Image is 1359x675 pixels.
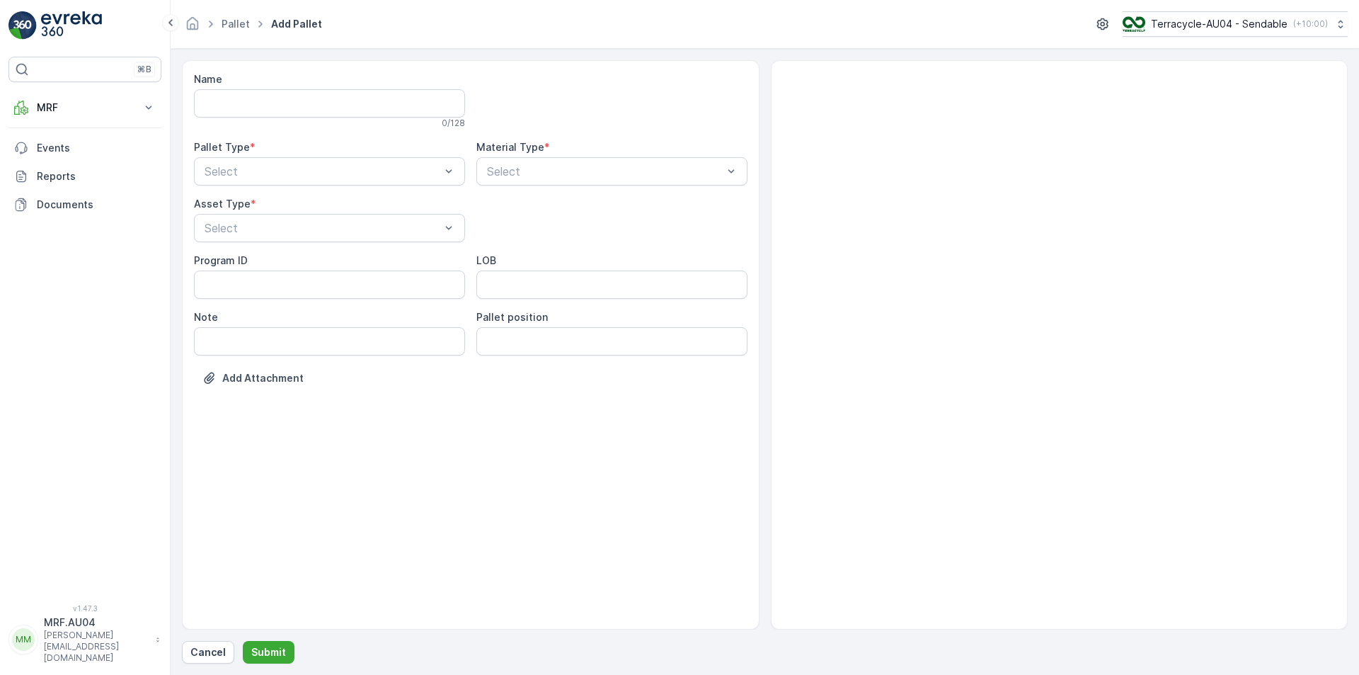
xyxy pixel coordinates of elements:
span: Add Pallet [268,17,325,31]
button: Upload File [194,367,312,390]
label: Asset Type [194,198,251,210]
p: [PERSON_NAME][EMAIL_ADDRESS][DOMAIN_NAME] [44,630,149,664]
button: Terracycle-AU04 - Sendable(+10:00) [1123,11,1348,37]
a: Documents [8,191,161,219]
a: Reports [8,162,161,191]
button: MMMRF.AU04[PERSON_NAME][EMAIL_ADDRESS][DOMAIN_NAME] [8,616,161,664]
p: Cancel [190,645,226,659]
p: Select [487,163,723,180]
p: Terracycle-AU04 - Sendable [1151,17,1288,31]
img: logo_light-DOdMpM7g.png [41,11,102,40]
p: Reports [37,169,156,183]
p: Select [205,163,440,180]
span: v 1.47.3 [8,604,161,613]
p: ⌘B [137,64,151,75]
button: Submit [243,641,294,664]
label: Program ID [194,254,248,266]
button: MRF [8,93,161,122]
p: MRF [37,101,133,115]
p: Add Attachment [222,371,304,385]
img: logo [8,11,37,40]
img: terracycle_logo.png [1123,16,1145,32]
p: 0 / 128 [442,118,465,129]
a: Events [8,134,161,162]
label: Pallet Type [194,141,250,153]
p: Documents [37,198,156,212]
p: Submit [251,645,286,659]
label: Name [194,73,222,85]
button: Cancel [182,641,234,664]
label: LOB [476,254,496,266]
label: Note [194,311,218,323]
p: MRF.AU04 [44,616,149,630]
p: Events [37,141,156,155]
p: ( +10:00 ) [1293,18,1328,30]
label: Pallet position [476,311,548,323]
div: MM [12,628,35,651]
a: Pallet [222,18,250,30]
p: Select [205,220,440,237]
label: Material Type [476,141,544,153]
a: Homepage [185,21,200,33]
